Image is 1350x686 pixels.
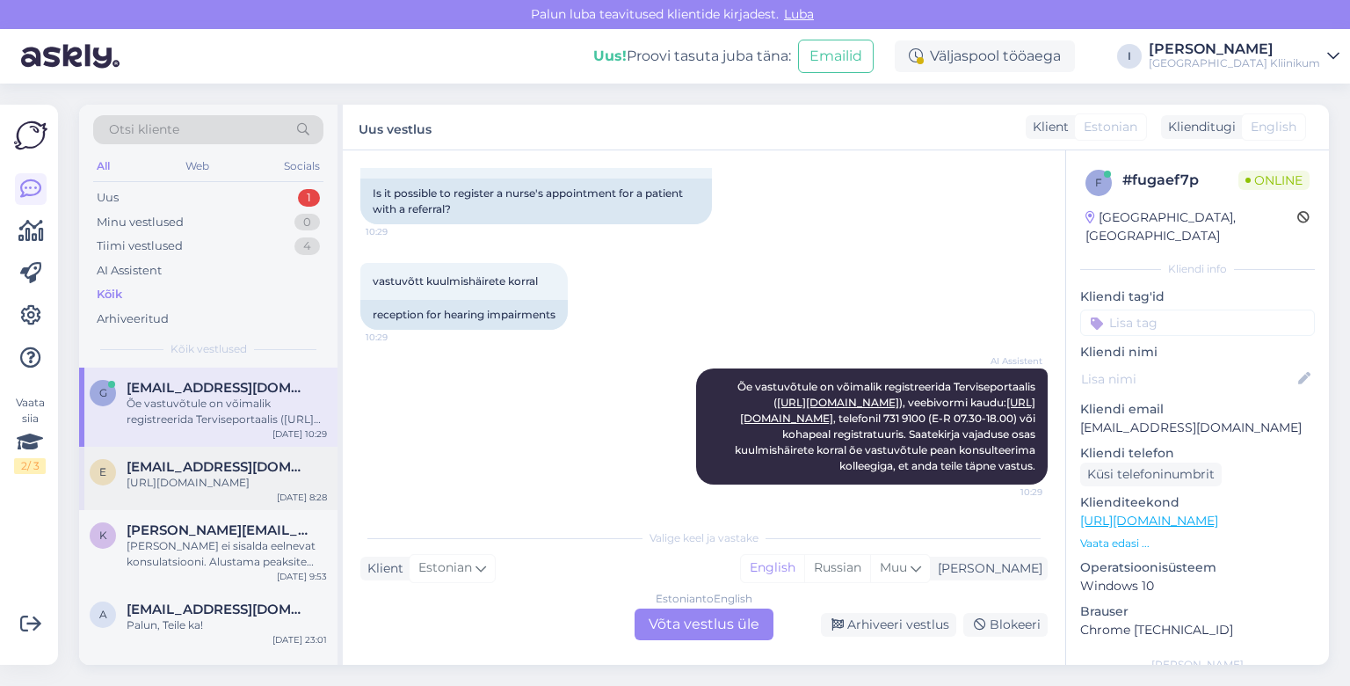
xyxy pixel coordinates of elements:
span: a [99,608,107,621]
div: 2 / 3 [14,458,46,474]
div: Küsi telefoninumbrit [1080,463,1222,486]
span: Kõik vestlused [171,341,247,357]
input: Lisa tag [1080,310,1315,336]
div: Kõik [97,286,122,303]
div: Palun, Teile ka! [127,617,327,633]
p: Operatsioonisüsteem [1080,558,1315,577]
span: k [99,529,107,542]
span: Otsi kliente [109,120,179,139]
div: [DATE] 9:53 [277,570,327,583]
span: E [99,465,106,478]
div: Proovi tasuta juba täna: [593,46,791,67]
span: 10:29 [366,225,432,238]
span: Õe vastuvõtule on võimalik registreerida Terviseportaalis ( ), veebivormi kaudu: , telefonil 731 ... [735,380,1038,472]
p: Kliendi telefon [1080,444,1315,463]
a: [PERSON_NAME][GEOGRAPHIC_DATA] Kliinikum [1149,42,1339,70]
div: [PERSON_NAME] [1149,42,1320,56]
div: [PERSON_NAME] [1080,657,1315,673]
img: Askly Logo [14,119,47,152]
div: AI Assistent [97,262,162,280]
div: Arhiveeri vestlus [821,613,956,637]
a: [URL][DOMAIN_NAME] [777,396,899,409]
span: gerly.parm@gmail.com [127,380,309,396]
span: Estonian [1084,118,1137,136]
div: [DATE] 10:29 [272,427,327,441]
span: g [99,386,107,399]
b: Uus! [593,47,627,64]
p: Brauser [1080,602,1315,621]
span: Elfbard21@gmail.com [127,459,309,475]
span: AI Assistent [976,354,1042,368]
div: Klient [1026,118,1069,136]
div: Estonian to English [656,591,752,607]
p: Chrome [TECHNICAL_ID] [1080,621,1315,639]
div: [PERSON_NAME] [931,559,1042,578]
div: Socials [280,155,323,178]
div: Valige keel ja vastake [360,530,1048,546]
p: Klienditeekond [1080,493,1315,512]
span: Estonian [418,558,472,578]
div: # fugaef7p [1122,170,1238,191]
div: Klient [360,559,403,578]
div: [DATE] 8:28 [277,491,327,504]
span: angela04101999@gmail.com [127,602,309,617]
div: [GEOGRAPHIC_DATA] Kliinikum [1149,56,1320,70]
label: Uus vestlus [359,115,432,139]
div: Kliendi info [1080,261,1315,277]
input: Lisa nimi [1081,369,1295,389]
div: Web [182,155,213,178]
p: Kliendi tag'id [1080,288,1315,306]
div: Arhiveeritud [97,310,169,328]
span: vastuvõtt kuulmishäirete korral [373,274,538,288]
div: 1 [298,189,320,207]
span: 10:29 [366,331,432,344]
div: Blokeeri [963,613,1048,637]
div: reception for hearing impairments [360,300,568,330]
p: Kliendi email [1080,400,1315,419]
div: Võta vestlus üle [635,609,773,640]
a: [URL][DOMAIN_NAME] [1080,513,1218,529]
span: Muu [880,559,907,575]
p: Vaata edasi ... [1080,536,1315,551]
span: Online [1238,171,1310,190]
div: Is it possible to register a nurse's appointment for a patient with a referral? [360,179,712,224]
span: Luba [779,6,819,22]
div: [PERSON_NAME] ei sisalda eelnevat konsulatsiooni. Alustama peaksite tasulisest arsti vastuvõtust.... [127,538,327,570]
div: Väljaspool tööaega [895,40,1075,72]
div: Vaata siia [14,395,46,474]
p: Kliendi nimi [1080,343,1315,361]
div: English [741,555,804,581]
div: Tiimi vestlused [97,237,183,255]
div: [URL][DOMAIN_NAME] [127,475,327,491]
div: 4 [294,237,320,255]
p: [EMAIL_ADDRESS][DOMAIN_NAME] [1080,419,1315,437]
div: Russian [804,555,870,581]
div: All [93,155,113,178]
button: Emailid [798,40,874,73]
span: 10:29 [976,485,1042,499]
div: 0 [294,214,320,231]
span: English [1251,118,1296,136]
div: Uus [97,189,119,207]
p: Windows 10 [1080,577,1315,595]
span: f [1095,176,1102,189]
div: Minu vestlused [97,214,184,231]
div: [GEOGRAPHIC_DATA], [GEOGRAPHIC_DATA] [1085,208,1297,245]
span: kristofer.kuldmets@gmail.com [127,522,309,538]
div: Õe vastuvõtule on võimalik registreerida Terviseportaalis ([URL][DOMAIN_NAME]), veebivormi kaudu:... [127,396,327,427]
div: I [1117,44,1142,69]
div: [DATE] 23:01 [272,633,327,646]
div: Klienditugi [1161,118,1236,136]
